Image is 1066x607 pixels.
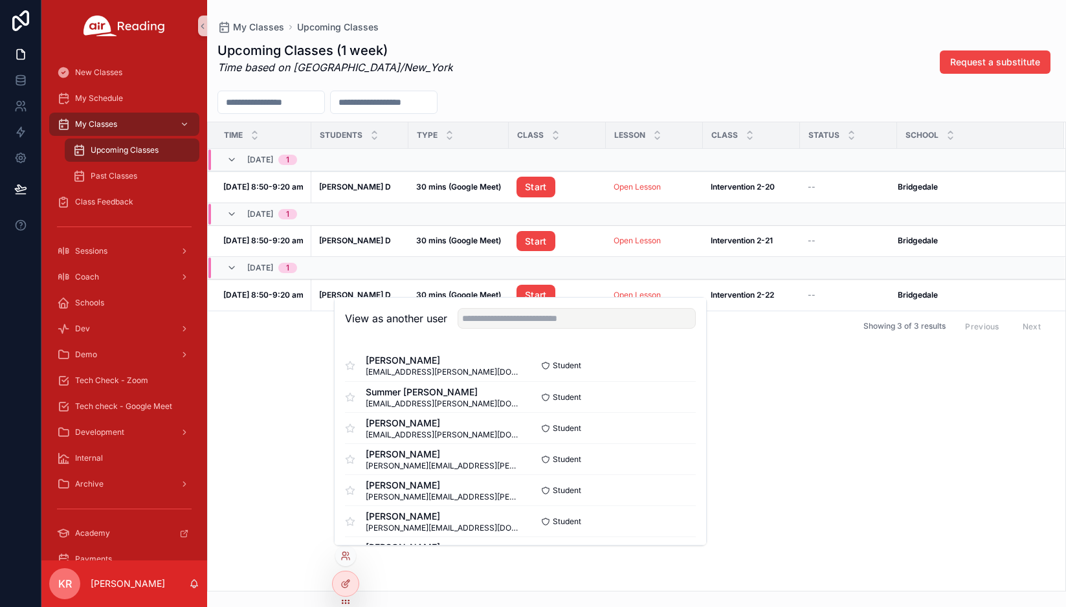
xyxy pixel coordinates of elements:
a: Start [516,177,598,197]
a: Development [49,421,199,444]
strong: [PERSON_NAME] D [319,236,391,245]
span: [PERSON_NAME][EMAIL_ADDRESS][PERSON_NAME][DOMAIN_NAME] [366,461,520,471]
strong: [DATE] 8:50-9:20 am [223,236,304,245]
span: Class Feedback [75,197,133,207]
a: [PERSON_NAME] D [319,290,401,300]
span: [PERSON_NAME] [366,354,520,367]
a: Dev [49,317,199,340]
a: My Classes [217,21,284,34]
span: Coach [75,272,99,282]
a: Open Lesson [614,236,661,245]
a: Open Lesson [614,290,661,300]
span: Schools [75,298,104,308]
a: -- [808,182,889,192]
span: -- [808,182,816,192]
span: [DATE] [247,263,273,273]
span: Student [553,423,581,434]
strong: Bridgedale [898,290,938,300]
a: Sessions [49,239,199,263]
a: [DATE] 8:50-9:20 am [223,290,304,300]
a: Tech check - Google Meet [49,395,199,418]
a: -- [808,290,889,300]
strong: Intervention 2-21 [711,236,773,245]
a: Schools [49,291,199,315]
span: [PERSON_NAME] [366,479,520,492]
a: Open Lesson [614,290,695,300]
img: App logo [83,16,165,36]
span: KR [58,576,72,591]
a: Internal [49,447,199,470]
a: 30 mins (Google Meet) [416,236,501,246]
a: -- [808,236,889,246]
a: [PERSON_NAME] D [319,182,401,192]
h2: View as another user [345,311,447,326]
span: Development [75,427,124,437]
a: 30 mins (Google Meet) [416,182,501,192]
span: Tech check - Google Meet [75,401,172,412]
strong: Intervention 2-20 [711,182,775,192]
a: My Classes [49,113,199,136]
a: Tech Check - Zoom [49,369,199,392]
span: Academy [75,528,110,538]
span: Student [553,360,581,371]
span: -- [808,290,816,300]
span: Dev [75,324,90,334]
a: Class Feedback [49,190,199,214]
span: Status [808,130,839,140]
em: Time based on [GEOGRAPHIC_DATA]/New_York [217,61,453,74]
strong: Bridgedale [898,236,938,245]
a: Coach [49,265,199,289]
button: Request a substitute [940,50,1050,74]
a: Bridgedale [898,236,1049,246]
a: [PERSON_NAME] D [319,236,401,246]
span: [EMAIL_ADDRESS][PERSON_NAME][DOMAIN_NAME] [366,367,520,377]
span: Lesson [614,130,645,140]
span: New Classes [75,67,122,78]
strong: 30 mins (Google Meet) [416,236,501,245]
strong: [PERSON_NAME] D [319,182,391,192]
p: [PERSON_NAME] [91,577,165,590]
a: Archive [49,472,199,496]
span: Demo [75,349,97,360]
span: My Schedule [75,93,123,104]
span: Request a substitute [950,56,1040,69]
span: [PERSON_NAME][EMAIL_ADDRESS][DOMAIN_NAME] [366,523,520,533]
span: -- [808,236,816,246]
span: [PERSON_NAME] [366,541,520,554]
a: Past Classes [65,164,199,188]
a: Intervention 2-20 [711,182,792,192]
span: [DATE] [247,209,273,219]
a: [DATE] 8:50-9:20 am [223,236,304,246]
a: Upcoming Classes [65,138,199,162]
span: My Classes [75,119,117,129]
a: Start [516,231,598,252]
span: Past Classes [91,171,137,181]
span: Student [553,485,581,496]
span: [DATE] [247,155,273,165]
a: Upcoming Classes [297,21,379,34]
span: [PERSON_NAME] [366,510,520,523]
span: Sessions [75,246,107,256]
span: Upcoming Classes [91,145,159,155]
span: [PERSON_NAME] [366,417,520,430]
span: Tech Check - Zoom [75,375,148,386]
strong: Bridgedale [898,182,938,192]
span: Students [320,130,362,140]
a: Start [516,177,555,197]
span: Internal [75,453,103,463]
span: Class [517,130,544,140]
a: Open Lesson [614,236,695,246]
span: Showing 3 of 3 results [863,321,946,331]
span: [PERSON_NAME][EMAIL_ADDRESS][PERSON_NAME][DOMAIN_NAME] [366,492,520,502]
h1: Upcoming Classes (1 week) [217,41,453,60]
a: Start [516,285,555,305]
a: Open Lesson [614,182,695,192]
a: [DATE] 8:50-9:20 am [223,182,304,192]
span: Archive [75,479,104,489]
span: Student [553,454,581,465]
a: Intervention 2-21 [711,236,792,246]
